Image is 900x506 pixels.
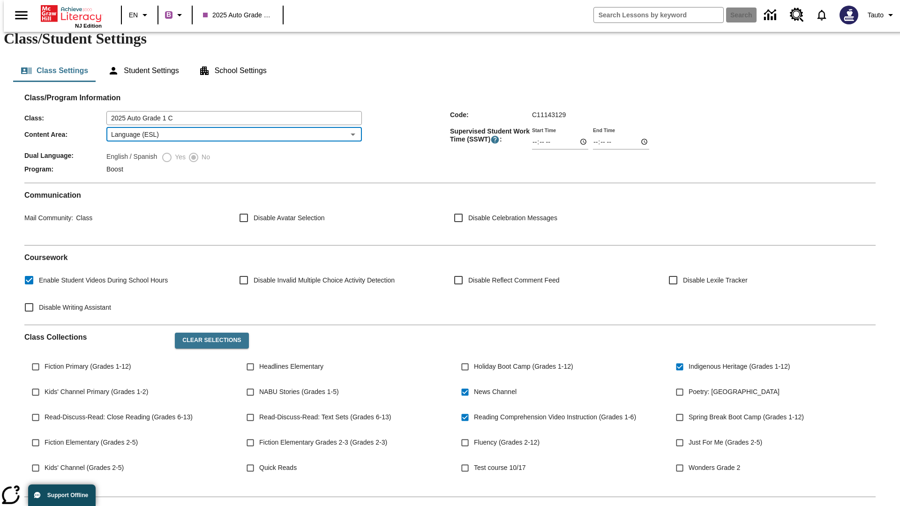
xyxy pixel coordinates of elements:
[203,10,272,20] span: 2025 Auto Grade 1 C
[689,438,762,447] span: Just For Me (Grades 2-5)
[24,152,106,159] span: Dual Language :
[129,10,138,20] span: EN
[683,275,748,285] span: Disable Lexile Tracker
[758,2,784,28] a: Data Center
[474,438,540,447] span: Fluency (Grades 2-12)
[172,152,186,162] span: Yes
[100,60,186,82] button: Student Settings
[259,387,339,397] span: NABU Stories (Grades 1-5)
[24,325,876,489] div: Class Collections
[594,7,723,22] input: search field
[474,412,636,422] span: Reading Comprehension Video Instruction (Grades 1-6)
[24,253,876,262] h2: Course work
[24,214,73,222] span: Mail Community :
[106,127,362,141] div: Language (ESL)
[868,10,884,20] span: Tauto
[47,492,88,499] span: Support Offline
[689,387,780,397] span: Poetry: [GEOGRAPHIC_DATA]
[13,60,887,82] div: Class/Student Settings
[161,7,189,23] button: Boost Class color is purple. Change class color
[24,93,876,102] h2: Class/Program Information
[490,135,500,144] button: Supervised Student Work Time is the timeframe when students can take LevelSet and when lessons ar...
[45,362,131,372] span: Fiction Primary (Grades 1-12)
[259,488,374,498] span: NJSLA-ELA Prep Boot Camp (Grade 3)
[45,387,148,397] span: Kids' Channel Primary (Grades 1-2)
[24,253,876,317] div: Coursework
[45,412,193,422] span: Read-Discuss-Read: Close Reading (Grades 6-13)
[689,412,804,422] span: Spring Break Boot Camp (Grades 1-12)
[75,23,102,29] span: NJ Edition
[468,213,557,223] span: Disable Celebration Messages
[24,114,106,122] span: Class :
[39,303,111,313] span: Disable Writing Assistant
[106,152,157,163] label: English / Spanish
[259,362,323,372] span: Headlines Elementary
[45,438,138,447] span: Fiction Elementary (Grades 2-5)
[125,7,155,23] button: Language: EN, Select a language
[532,111,566,119] span: C11143129
[259,438,387,447] span: Fiction Elementary Grades 2-3 (Grades 2-3)
[810,3,834,27] a: Notifications
[24,333,167,342] h2: Class Collections
[73,214,92,222] span: Class
[474,362,573,372] span: Holiday Boot Camp (Grades 1-12)
[689,362,790,372] span: Indigenous Heritage (Grades 1-12)
[474,488,558,498] span: NJSLA-ELA Smart (Grade 3)
[468,275,560,285] span: Disable Reflect Comment Feed
[4,30,896,47] h1: Class/Student Settings
[7,1,35,29] button: Open side menu
[450,127,532,144] span: Supervised Student Work Time (SSWT) :
[784,2,810,28] a: Resource Center, Will open in new tab
[259,463,297,473] span: Quick Reads
[259,412,391,422] span: Read-Discuss-Read: Text Sets (Grades 6-13)
[834,3,864,27] button: Select a new avatar
[41,4,102,23] a: Home
[254,275,395,285] span: Disable Invalid Multiple Choice Activity Detection
[28,484,96,506] button: Support Offline
[106,111,362,125] input: Class
[689,463,740,473] span: Wonders Grade 2
[532,126,556,134] label: Start Time
[864,7,900,23] button: Profile/Settings
[175,333,248,349] button: Clear Selections
[13,60,96,82] button: Class Settings
[24,191,876,238] div: Communication
[474,387,517,397] span: News Channel
[191,60,274,82] button: School Settings
[45,463,124,473] span: Kids' Channel (Grades 2-5)
[840,6,858,24] img: Avatar
[450,111,532,119] span: Code :
[41,3,102,29] div: Home
[106,165,123,173] span: Boost
[199,152,210,162] span: No
[24,131,106,138] span: Content Area :
[254,213,325,223] span: Disable Avatar Selection
[24,103,876,175] div: Class/Program Information
[166,9,171,21] span: B
[24,191,876,200] h2: Communication
[24,165,106,173] span: Program :
[474,463,526,473] span: Test course 10/17
[593,126,615,134] label: End Time
[689,488,740,498] span: Wonders Grade 3
[39,275,168,285] span: Enable Student Videos During School Hours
